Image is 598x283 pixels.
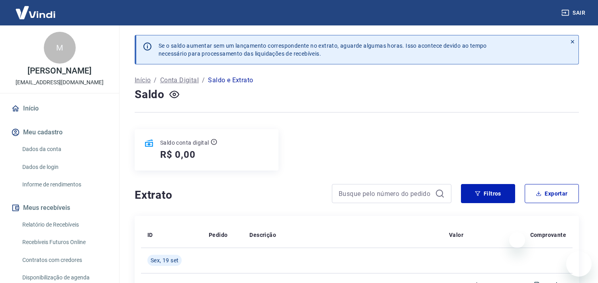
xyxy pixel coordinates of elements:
[10,124,110,141] button: Meu cadastro
[10,100,110,117] a: Início
[147,231,153,239] p: ID
[27,67,91,75] p: [PERSON_NAME]
[10,199,110,217] button: Meus recebíveis
[19,217,110,233] a: Relatório de Recebíveis
[339,188,432,200] input: Busque pelo número do pedido
[16,78,104,87] p: [EMAIL_ADDRESS][DOMAIN_NAME]
[461,184,515,203] button: Filtros
[19,141,110,157] a: Dados da conta
[44,32,76,64] div: M
[135,187,322,203] h4: Extrato
[208,76,253,85] p: Saldo e Extrato
[159,42,487,58] p: Se o saldo aumentar sem um lançamento correspondente no extrato, aguarde algumas horas. Isso acon...
[249,231,276,239] p: Descrição
[160,148,196,161] h5: R$ 0,00
[560,6,588,20] button: Sair
[135,87,165,103] h4: Saldo
[19,159,110,175] a: Dados de login
[160,139,209,147] p: Saldo conta digital
[10,0,61,25] img: Vindi
[202,76,205,85] p: /
[209,231,227,239] p: Pedido
[509,232,525,248] iframe: Fechar mensagem
[151,256,178,264] span: Sex, 19 set
[525,184,579,203] button: Exportar
[160,76,199,85] a: Conta Digital
[19,252,110,268] a: Contratos com credores
[449,231,463,239] p: Valor
[135,76,151,85] a: Início
[566,251,592,277] iframe: Botão para abrir a janela de mensagens
[154,76,157,85] p: /
[19,176,110,193] a: Informe de rendimentos
[19,234,110,250] a: Recebíveis Futuros Online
